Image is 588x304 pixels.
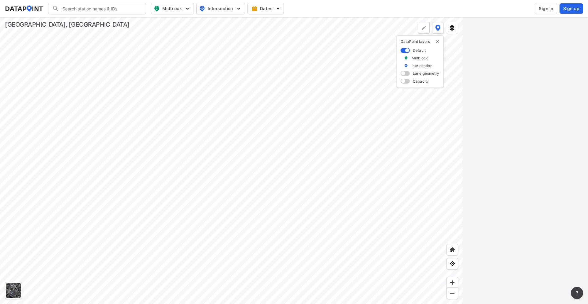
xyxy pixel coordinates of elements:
[253,6,280,12] span: Dates
[413,71,439,76] label: Lane geometry
[199,5,241,12] span: Intersection
[198,5,206,12] img: map_pin_int.54838e6b.svg
[421,25,427,31] img: +Dz8AAAAASUVORK5CYII=
[449,25,455,31] img: layers.ee07997e.svg
[251,6,258,12] img: calendar-gold.39a51dde.svg
[560,3,583,14] button: Sign up
[404,55,408,61] img: marker_Midblock.5ba75e30.svg
[432,22,444,34] button: DataPoint layers
[404,63,408,68] img: marker_Intersection.6861001b.svg
[447,244,458,255] div: Home
[401,39,440,44] p: DataPoint layers
[412,55,428,61] label: Midblock
[575,289,579,297] span: ?
[535,3,557,14] button: Sign in
[59,4,142,13] input: Search
[435,39,440,44] img: close-external-leyer.3061a1c7.svg
[154,5,190,12] span: Midblock
[236,6,242,12] img: 5YPKRKmlfpI5mqlR8AD95paCi+0kK1fRFDJSaMmawlwaeJcJwk9O2fotCW5ve9gAAAAASUVORK5CYII=
[447,258,458,269] div: View my location
[412,63,432,68] label: Intersection
[558,3,583,14] a: Sign up
[571,287,583,299] button: more
[449,290,455,296] img: MAAAAAElFTkSuQmCC
[275,6,281,12] img: 5YPKRKmlfpI5mqlR8AD95paCi+0kK1fRFDJSaMmawlwaeJcJwk9O2fotCW5ve9gAAAAASUVORK5CYII=
[435,39,440,44] button: delete
[418,22,430,34] div: Polygon tool
[449,246,455,253] img: +XpAUvaXAN7GudzAAAAAElFTkSuQmCC
[413,79,429,84] label: Capacity
[539,6,553,12] span: Sign in
[5,282,22,299] div: Toggle basemap
[153,5,160,12] img: map_pin_mid.602f9df1.svg
[446,22,458,34] button: External layers
[447,277,458,288] div: Zoom in
[5,20,130,29] div: [GEOGRAPHIC_DATA], [GEOGRAPHIC_DATA]
[151,3,194,14] button: Midblock
[447,287,458,299] div: Zoom out
[435,25,441,31] img: data-point-layers.37681fc9.svg
[449,261,455,267] img: zeq5HYn9AnE9l6UmnFLPAAAAAElFTkSuQmCC
[196,3,245,14] button: Intersection
[5,6,43,12] img: dataPointLogo.9353c09d.svg
[563,6,579,12] span: Sign up
[533,3,558,14] a: Sign in
[247,3,284,14] button: Dates
[413,48,426,53] label: Default
[184,6,190,12] img: 5YPKRKmlfpI5mqlR8AD95paCi+0kK1fRFDJSaMmawlwaeJcJwk9O2fotCW5ve9gAAAAASUVORK5CYII=
[449,280,455,286] img: ZvzfEJKXnyWIrJytrsY285QMwk63cM6Drc+sIAAAAASUVORK5CYII=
